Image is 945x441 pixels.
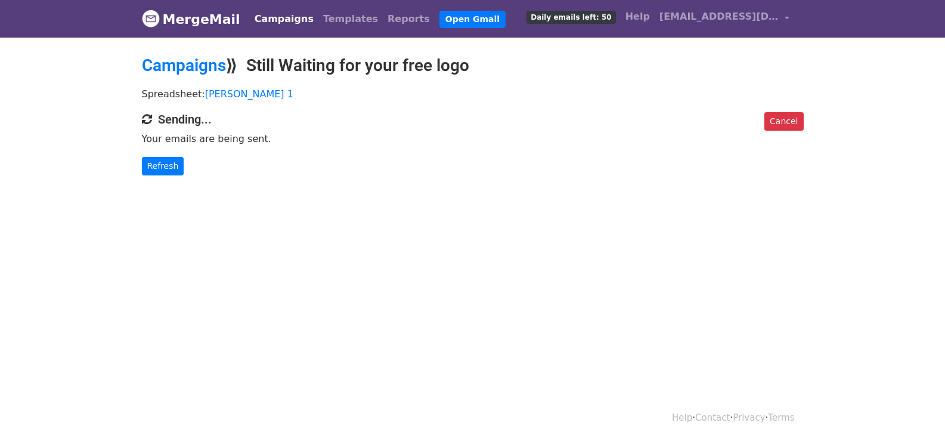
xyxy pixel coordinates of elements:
a: Terms [768,412,794,423]
a: Open Gmail [439,11,506,28]
a: Help [672,412,692,423]
a: Privacy [733,412,765,423]
h4: Sending... [142,112,804,127]
a: Refresh [142,157,184,175]
a: [EMAIL_ADDRESS][DOMAIN_NAME] [655,5,794,33]
a: Cancel [764,112,803,131]
a: Templates [318,7,383,31]
a: Campaigns [142,55,226,75]
img: MergeMail logo [142,10,160,27]
a: MergeMail [142,7,240,32]
a: Reports [383,7,435,31]
a: Contact [695,412,730,423]
p: Your emails are being sent. [142,132,804,145]
a: Daily emails left: 50 [522,5,620,29]
a: Help [621,5,655,29]
p: Spreadsheet: [142,88,804,100]
h2: ⟫ Still Waiting for your free logo [142,55,804,76]
span: [EMAIL_ADDRESS][DOMAIN_NAME] [659,10,779,24]
a: [PERSON_NAME] 1 [205,88,293,100]
a: Campaigns [250,7,318,31]
span: Daily emails left: 50 [526,11,615,24]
